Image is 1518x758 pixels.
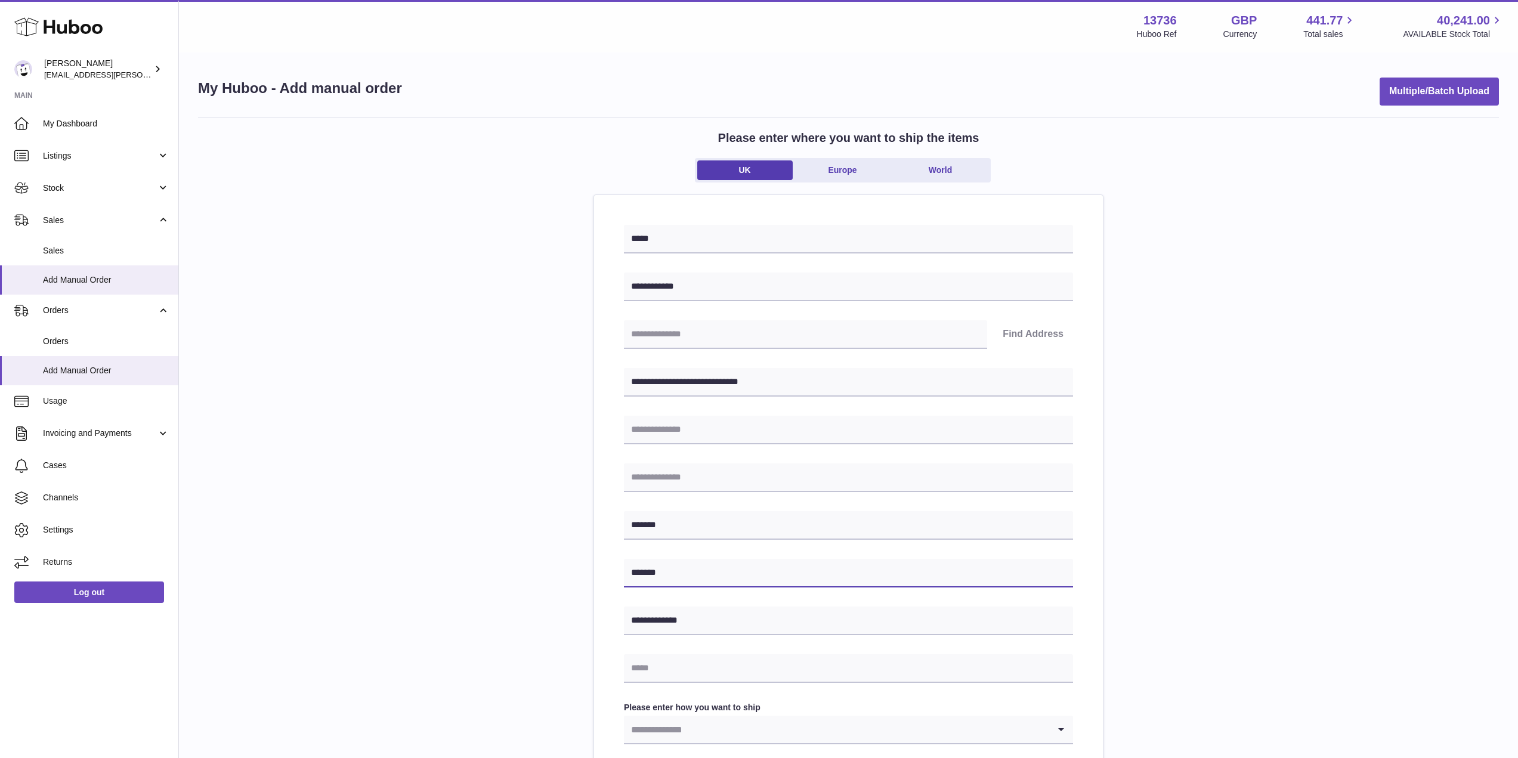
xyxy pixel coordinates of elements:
span: Orders [43,305,157,316]
span: Cases [43,460,169,471]
button: Multiple/Batch Upload [1380,78,1499,106]
span: Sales [43,215,157,226]
span: Usage [43,395,169,407]
strong: GBP [1231,13,1257,29]
label: Please enter how you want to ship [624,702,1073,713]
input: Search for option [624,716,1049,743]
div: Currency [1223,29,1257,40]
h1: My Huboo - Add manual order [198,79,402,98]
div: Search for option [624,716,1073,744]
span: Settings [43,524,169,536]
span: Add Manual Order [43,365,169,376]
a: Europe [795,160,891,180]
span: 40,241.00 [1437,13,1490,29]
span: Total sales [1303,29,1356,40]
a: World [893,160,988,180]
span: 441.77 [1306,13,1343,29]
span: Sales [43,245,169,256]
a: Log out [14,581,164,603]
span: AVAILABLE Stock Total [1403,29,1504,40]
div: [PERSON_NAME] [44,58,152,81]
span: Stock [43,182,157,194]
a: 441.77 Total sales [1303,13,1356,40]
div: Huboo Ref [1137,29,1177,40]
h2: Please enter where you want to ship the items [718,130,979,146]
img: horia@orea.uk [14,60,32,78]
a: UK [697,160,793,180]
span: Orders [43,336,169,347]
span: [EMAIL_ADDRESS][PERSON_NAME][DOMAIN_NAME] [44,70,239,79]
span: My Dashboard [43,118,169,129]
span: Channels [43,492,169,503]
span: Listings [43,150,157,162]
a: 40,241.00 AVAILABLE Stock Total [1403,13,1504,40]
span: Add Manual Order [43,274,169,286]
strong: 13736 [1143,13,1177,29]
span: Returns [43,556,169,568]
span: Invoicing and Payments [43,428,157,439]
